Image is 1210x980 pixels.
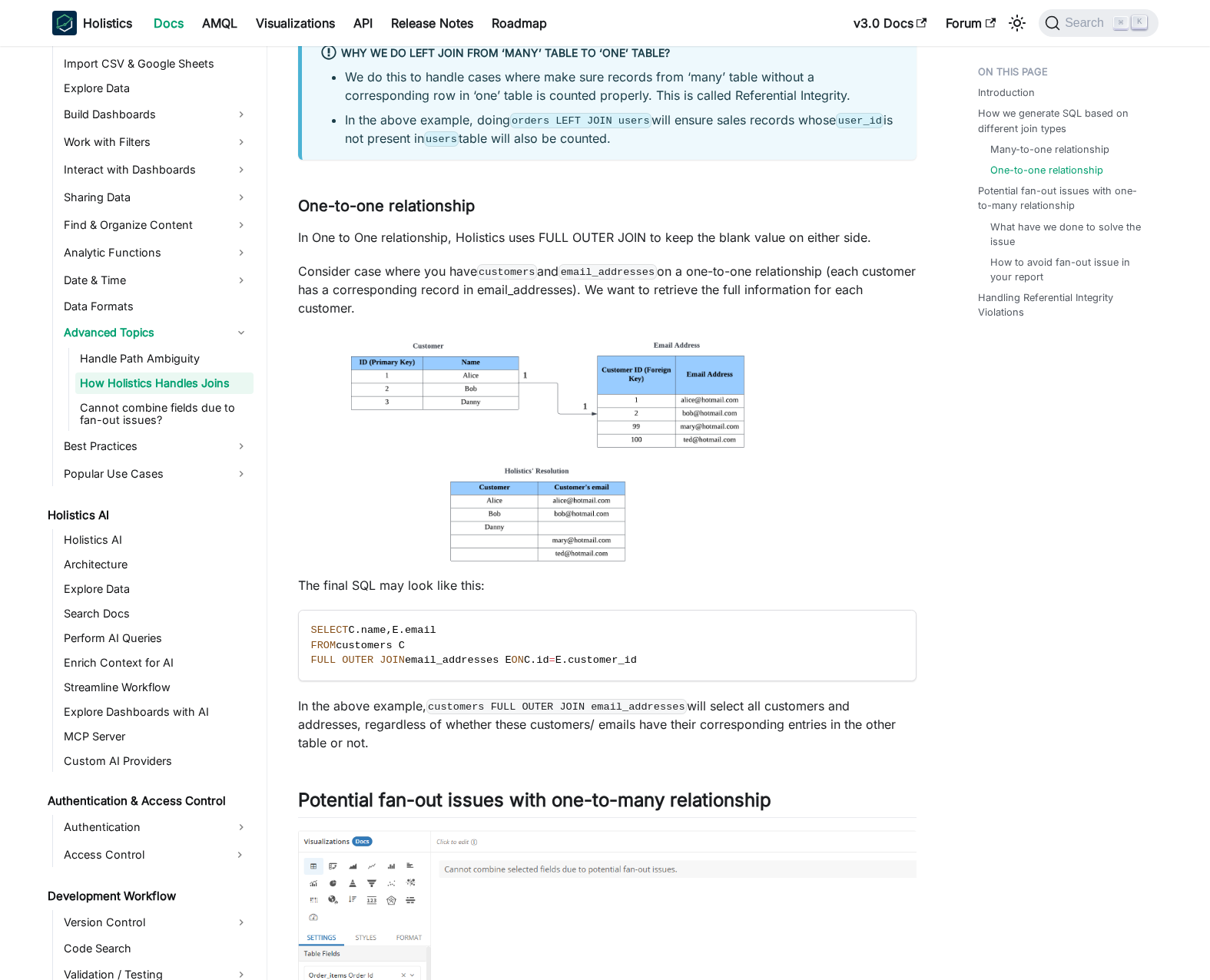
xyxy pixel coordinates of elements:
[59,701,254,723] a: Explore Dashboards with AI
[1132,15,1147,29] kbd: K
[59,185,254,210] a: Sharing Data
[37,46,267,980] nav: Docs sidebar
[59,726,254,747] a: MCP Server
[344,11,382,35] a: API
[59,554,254,575] a: Architecture
[345,68,898,104] li: We do this to handle cases where make sure records from ‘many’ table without a corresponding row ...
[336,640,405,651] span: customers C
[978,106,1149,135] a: How we generate SQL based on different join types
[311,624,349,636] span: SELECT
[59,296,254,317] a: Data Formats
[59,320,254,345] a: Advanced Topics
[482,11,556,35] a: Roadmap
[393,624,399,636] span: E
[426,699,688,714] code: customers FULL OUTER JOIN email_addresses
[386,624,392,636] span: ,
[59,130,254,154] a: Work with Filters
[59,268,254,293] a: Date & Time
[424,131,459,147] code: users
[524,654,530,666] span: C
[549,654,555,666] span: =
[405,654,512,666] span: email_addresses E
[59,910,254,935] a: Version Control
[59,843,226,867] a: Access Control
[1039,9,1158,37] button: Search (Command+K)
[59,750,254,772] a: Custom AI Providers
[298,197,917,216] h3: One-to-one relationship
[298,789,917,818] h2: Potential fan-out issues with one-to-many relationship
[530,654,536,666] span: .
[59,157,254,182] a: Interact with Dashboards
[52,11,77,35] img: Holistics
[59,627,254,649] a: Perform AI Queries
[43,790,254,812] a: Authentication & Access Control
[59,53,254,74] a: Import CSV & Google Sheets
[937,11,1005,35] a: Forum
[59,78,254,99] a: Explore Data
[311,640,336,651] span: FROM
[555,654,562,666] span: E
[75,372,254,394] a: How Holistics Handles Joins
[193,11,247,35] a: AMQL
[52,11,132,35] a: HolisticsHolistics
[477,264,538,280] code: customers
[978,184,1149,213] a: Potential fan-out issues with one-to-many relationship
[59,529,254,551] a: Holistics AI
[43,505,254,526] a: Holistics AI
[568,654,637,666] span: customer_id
[83,14,132,32] b: Holistics
[355,624,361,636] span: .
[59,434,254,459] a: Best Practices
[59,815,254,839] a: Authentication
[311,654,336,666] span: FULL
[298,576,917,594] p: The final SQL may look like this:
[990,255,1143,284] a: How to avoid fan-out issue in your report
[380,654,405,666] span: JOIN
[342,654,373,666] span: OUTER
[298,228,917,247] p: In One to One relationship, Holistics uses FULL OUTER JOIN to keep the blank value on either side.
[990,220,1143,249] a: What have we done to solve the issue
[978,290,1149,319] a: Handling Referential Integrity Violations
[559,264,657,280] code: email_addresses
[59,603,254,624] a: Search Docs
[345,111,898,147] li: In the above example, doing will ensure sales records whose is not present in table will also be ...
[562,654,568,666] span: .
[59,102,254,127] a: Build Dashboards
[348,624,354,636] span: C
[361,624,386,636] span: name
[75,348,254,369] a: Handle Path Ambiguity
[298,262,917,317] p: Consider case where you have and on a one-to-one relationship (each customer has a corresponding ...
[836,113,883,128] code: user_id
[510,113,652,128] code: orders LEFT JOIN users
[844,11,937,35] a: v3.0 Docs
[43,886,254,907] a: Development Workflow
[59,462,254,486] a: Popular Use Cases
[247,11,344,35] a: Visualizations
[59,938,254,959] a: Code Search
[59,213,254,237] a: Find & Organize Content
[405,624,436,636] span: email
[399,624,405,636] span: .
[59,652,254,674] a: Enrich Context for AI
[1005,11,1029,35] button: Switch between dark and light mode (currently light mode)
[59,240,254,265] a: Analytic Functions
[382,11,482,35] a: Release Notes
[1113,16,1129,30] kbd: ⌘
[59,578,254,600] a: Explore Data
[1060,16,1113,30] span: Search
[320,44,898,64] div: Why we do LEFT JOIN from ‘many’ table to ‘one’ table?
[298,697,917,752] p: In the above example, will select all customers and addresses, regardless of whether these custom...
[512,654,524,666] span: ON
[144,11,193,35] a: Docs
[990,163,1103,177] a: One-to-one relationship
[226,843,254,867] button: Expand sidebar category 'Access Control'
[978,85,1035,100] a: Introduction
[990,142,1109,157] a: Many-to-one relationship
[536,654,549,666] span: id
[59,677,254,698] a: Streamline Workflow
[75,397,254,431] a: Cannot combine fields due to fan-out issues?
